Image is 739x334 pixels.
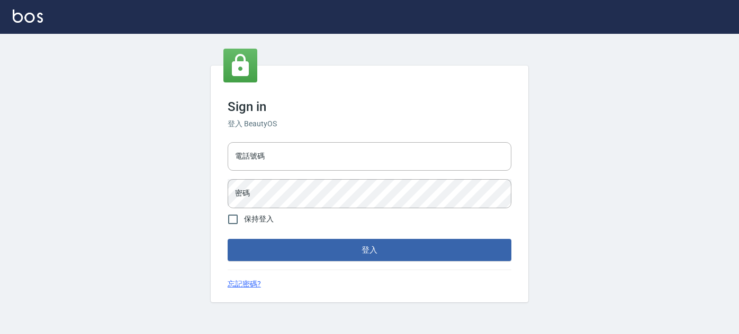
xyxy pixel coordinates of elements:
[228,279,261,290] a: 忘記密碼?
[228,99,511,114] h3: Sign in
[228,118,511,129] h6: 登入 BeautyOS
[13,10,43,23] img: Logo
[244,214,274,225] span: 保持登入
[228,239,511,261] button: 登入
